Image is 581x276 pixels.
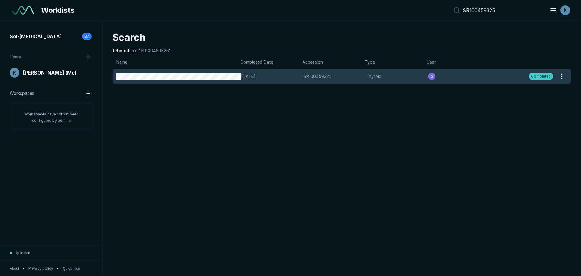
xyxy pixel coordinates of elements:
[366,73,425,80] span: Thyroid
[10,90,34,97] span: Workspaces
[116,59,127,65] span: Name
[302,59,323,65] span: Accession
[564,7,567,13] span: K
[82,33,92,40] div: 87
[131,48,171,53] span: for "SR100459325"
[10,33,62,40] span: Sol-[MEDICAL_DATA]
[10,245,31,261] button: Up to date
[41,5,74,16] span: Worklists
[463,7,542,13] input: Search accession id…
[241,73,300,80] span: [DATE]
[431,74,433,79] span: G
[10,54,21,60] span: Users
[240,59,273,65] span: Completed Date
[8,67,94,79] a: avatar-name[PERSON_NAME] (Me)
[304,73,332,80] span: SR100459325
[113,48,130,53] strong: 1 Result
[23,266,25,271] span: •
[63,266,80,271] button: Quick Tour
[10,266,19,271] button: About
[12,6,34,15] img: See-Mode Logo
[23,69,77,76] span: [PERSON_NAME] (Me)
[57,266,59,271] span: •
[529,73,553,80] div: Completed
[113,30,146,45] span: Search
[428,73,435,80] div: avatar-name
[84,34,89,39] span: 87
[15,250,31,256] span: Up to date
[24,112,78,123] span: Workspaces have not yet been configured by admins
[427,59,436,65] span: User
[10,68,19,78] div: avatar-name
[13,70,16,76] span: K
[365,59,375,65] span: Type
[531,74,551,79] span: Completed
[10,4,36,17] a: See-Mode Logo
[546,4,571,16] button: avatar-name
[8,30,94,42] a: Sol-[MEDICAL_DATA]87
[28,266,53,271] a: Privacy policy
[560,5,570,15] div: avatar-name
